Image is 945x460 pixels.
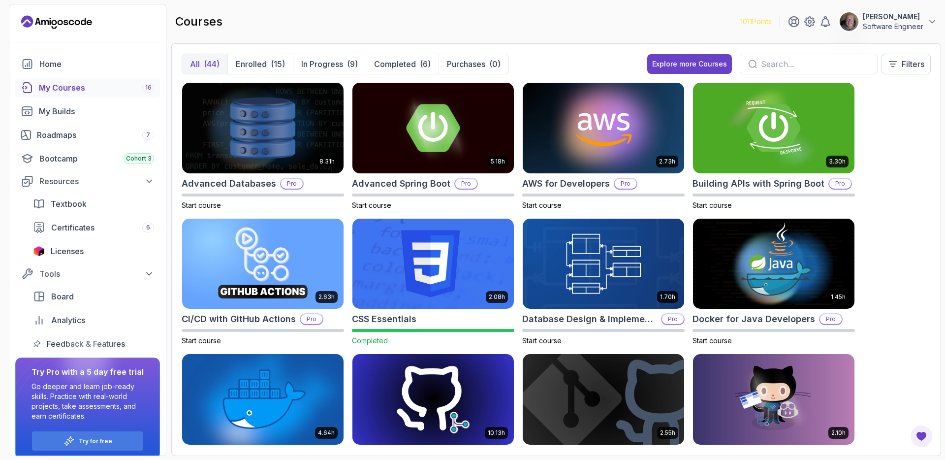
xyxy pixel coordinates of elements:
[352,354,514,445] img: Git for Professionals card
[439,54,508,74] button: Purchases(0)
[366,54,439,74] button: Completed(6)
[182,336,221,345] span: Start course
[51,198,87,210] span: Textbook
[39,82,154,94] div: My Courses
[352,83,514,173] img: Advanced Spring Boot card
[455,179,477,189] p: Pro
[21,14,92,30] a: Landing page
[47,338,125,350] span: Feedback & Features
[347,58,358,70] div: (9)
[318,293,335,301] p: 2.63h
[522,201,562,209] span: Start course
[31,431,144,451] button: Try for free
[51,245,84,257] span: Licenses
[693,336,732,345] span: Start course
[27,287,160,306] a: board
[662,314,684,324] p: Pro
[15,125,160,145] a: roadmaps
[39,175,154,187] div: Resources
[829,179,851,189] p: Pro
[374,58,416,70] p: Completed
[190,58,200,70] p: All
[301,314,322,324] p: Pro
[37,129,154,141] div: Roadmaps
[227,54,293,74] button: Enrolled(15)
[652,59,727,69] div: Explore more Courses
[488,429,505,437] p: 10.13h
[352,336,388,345] span: Completed
[146,131,150,139] span: 7
[660,293,675,301] p: 1.70h
[182,83,344,173] img: Advanced Databases card
[522,177,610,191] h2: AWS for Developers
[15,149,160,168] a: bootcamp
[15,54,160,74] a: home
[39,268,154,280] div: Tools
[39,58,154,70] div: Home
[863,22,923,32] p: Software Engineer
[31,382,144,421] p: Go deeper and learn job-ready skills. Practice with real-world projects, take assessments, and ea...
[27,218,160,237] a: certificates
[318,429,335,437] p: 4.64h
[352,177,450,191] h2: Advanced Spring Boot
[281,179,303,189] p: Pro
[693,201,732,209] span: Start course
[522,312,657,326] h2: Database Design & Implementation
[693,177,824,191] h2: Building APIs with Spring Boot
[79,437,112,445] a: Try for free
[491,158,505,165] p: 5.18h
[660,429,675,437] p: 2.55h
[51,222,94,233] span: Certificates
[522,336,562,345] span: Start course
[910,425,933,448] button: Open Feedback Button
[182,354,344,445] img: Docker For Professionals card
[15,101,160,121] a: builds
[882,54,931,74] button: Filters
[319,158,335,165] p: 8.31h
[293,54,366,74] button: In Progress(9)
[15,78,160,98] a: courses
[820,314,842,324] p: Pro
[182,54,227,74] button: All(44)
[27,310,160,330] a: analytics
[863,12,923,22] p: [PERSON_NAME]
[489,293,505,301] p: 2.08h
[352,312,416,326] h2: CSS Essentials
[831,429,846,437] p: 2.10h
[27,241,160,261] a: licenses
[839,12,937,32] button: user profile image[PERSON_NAME]Software Engineer
[182,219,344,309] img: CI/CD with GitHub Actions card
[39,105,154,117] div: My Builds
[523,83,684,173] img: AWS for Developers card
[693,354,854,445] img: GitHub Toolkit card
[761,58,869,70] input: Search...
[15,172,160,190] button: Resources
[902,58,924,70] p: Filters
[51,314,85,326] span: Analytics
[840,12,858,31] img: user profile image
[523,354,684,445] img: Git & GitHub Fundamentals card
[420,58,431,70] div: (6)
[182,201,221,209] span: Start course
[236,58,267,70] p: Enrolled
[146,224,150,231] span: 6
[352,201,391,209] span: Start course
[659,158,675,165] p: 2.73h
[523,219,684,309] img: Database Design & Implementation card
[175,14,222,30] h2: courses
[145,84,152,92] span: 16
[693,312,815,326] h2: Docker for Java Developers
[829,158,846,165] p: 3.30h
[15,265,160,283] button: Tools
[831,293,846,301] p: 1.45h
[33,246,45,256] img: jetbrains icon
[182,312,296,326] h2: CI/CD with GitHub Actions
[647,54,732,74] button: Explore more Courses
[352,219,514,309] img: CSS Essentials card
[51,291,74,302] span: Board
[301,58,343,70] p: In Progress
[27,334,160,354] a: feedback
[740,17,772,27] p: 1011 Points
